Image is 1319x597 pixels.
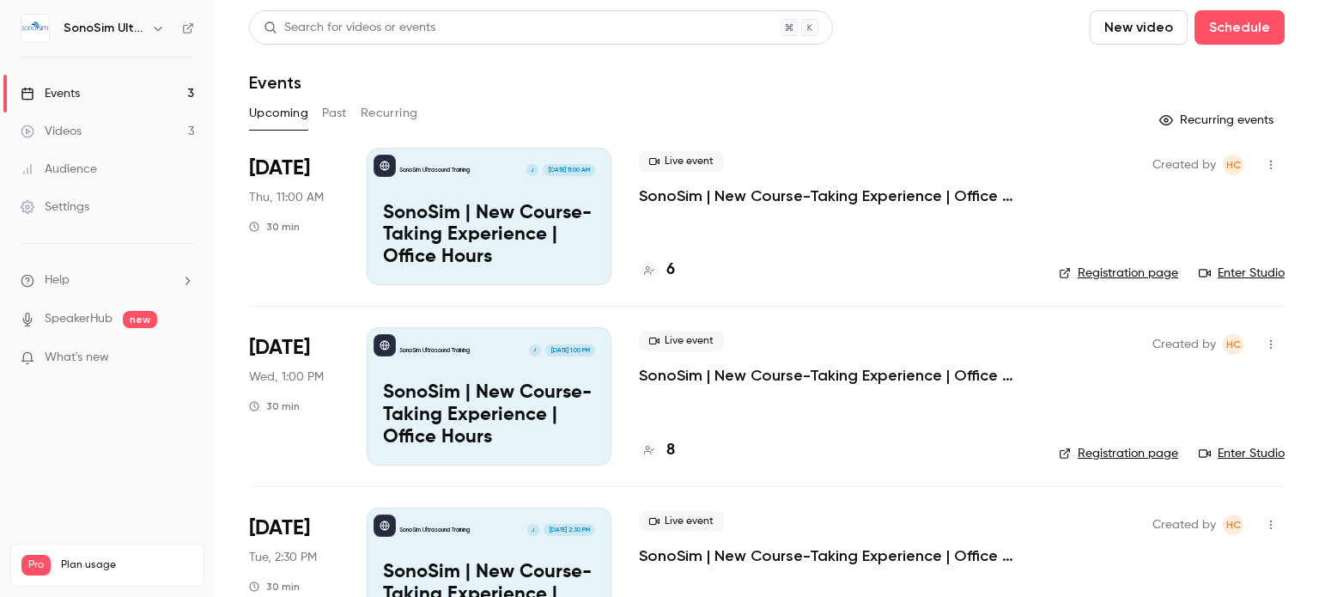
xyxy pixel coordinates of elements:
[545,344,594,356] span: [DATE] 1:00 PM
[249,148,339,285] div: Sep 25 Thu, 11:00 AM (America/Los Angeles)
[249,369,324,386] span: Wed, 1:00 PM
[249,334,310,362] span: [DATE]
[61,558,193,572] span: Plan usage
[544,524,594,536] span: [DATE] 2:30 PM
[173,350,194,366] iframe: Noticeable Trigger
[21,15,49,42] img: SonoSim Ultrasound Training
[249,580,300,594] div: 30 min
[526,163,539,177] div: J
[21,161,97,178] div: Audience
[639,151,724,172] span: Live event
[383,382,595,448] p: SonoSim | New Course-Taking Experience | Office Hours
[21,198,89,216] div: Settings
[1226,334,1241,355] span: HC
[45,310,112,328] a: SpeakerHub
[1152,107,1285,134] button: Recurring events
[399,346,470,355] p: SonoSim Ultrasound Training
[1226,155,1241,175] span: HC
[21,555,51,576] span: Pro
[1199,445,1285,462] a: Enter Studio
[666,439,675,462] h4: 8
[528,344,542,357] div: J
[45,271,70,289] span: Help
[639,331,724,351] span: Live event
[639,365,1031,386] a: SonoSim | New Course-Taking Experience | Office Hours
[399,166,470,174] p: SonoSim Ultrasound Training
[123,311,157,328] span: new
[21,123,82,140] div: Videos
[367,327,611,465] a: SonoSim | New Course-Taking Experience | Office HoursSonoSim Ultrasound TrainingJ[DATE] 1:00 PMSo...
[249,189,324,206] span: Thu, 11:00 AM
[383,203,595,269] p: SonoSim | New Course-Taking Experience | Office Hours
[639,186,1031,206] a: SonoSim | New Course-Taking Experience | Office Hours
[64,20,144,37] h6: SonoSim Ultrasound Training
[249,155,310,182] span: [DATE]
[264,19,435,37] div: Search for videos or events
[361,100,418,127] button: Recurring
[322,100,347,127] button: Past
[1226,515,1241,535] span: HC
[1152,515,1216,535] span: Created by
[1223,515,1243,535] span: Holly Clark
[1152,334,1216,355] span: Created by
[1059,445,1178,462] a: Registration page
[639,439,675,462] a: 8
[249,515,310,542] span: [DATE]
[1223,155,1243,175] span: Holly Clark
[1152,155,1216,175] span: Created by
[666,259,675,282] h4: 6
[249,100,308,127] button: Upcoming
[526,523,540,537] div: J
[249,399,300,413] div: 30 min
[249,220,300,234] div: 30 min
[1223,334,1243,355] span: Holly Clark
[21,271,194,289] li: help-dropdown-opener
[639,511,724,532] span: Live event
[639,259,675,282] a: 6
[367,148,611,285] a: SonoSim | New Course-Taking Experience | Office HoursSonoSim Ultrasound TrainingJ[DATE] 11:00 AMS...
[249,72,301,93] h1: Events
[639,545,1031,566] a: SonoSim | New Course-Taking Experience | Office Hours
[399,526,470,534] p: SonoSim Ultrasound Training
[45,349,109,367] span: What's new
[21,85,80,102] div: Events
[249,327,339,465] div: Oct 1 Wed, 1:00 PM (America/Los Angeles)
[1059,265,1178,282] a: Registration page
[1199,265,1285,282] a: Enter Studio
[543,164,594,176] span: [DATE] 11:00 AM
[249,549,317,566] span: Tue, 2:30 PM
[1090,10,1188,45] button: New video
[1194,10,1285,45] button: Schedule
